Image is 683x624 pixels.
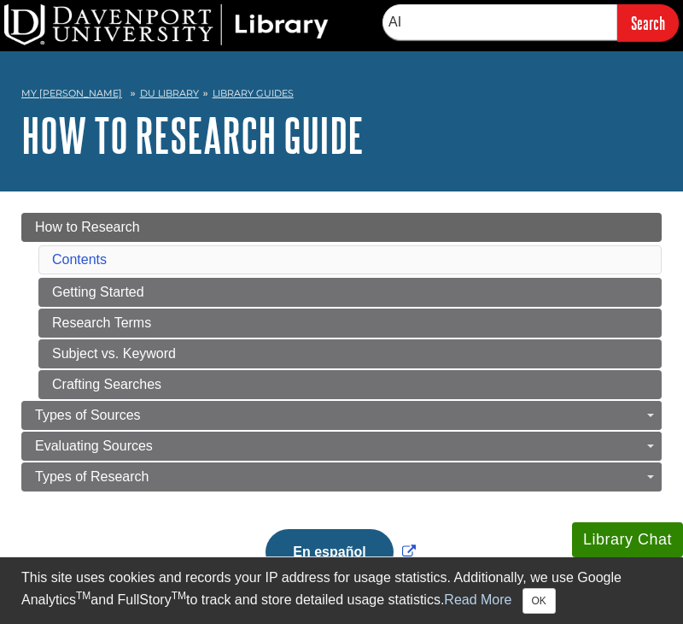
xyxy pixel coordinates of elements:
[617,4,679,41] input: Search
[382,4,617,40] input: Find Articles, Books, & More...
[522,588,556,614] button: Close
[21,86,122,101] a: My [PERSON_NAME]
[444,592,511,607] a: Read More
[35,439,153,453] span: Evaluating Sources
[38,278,662,307] a: Getting Started
[38,339,662,368] a: Subject vs. Keyword
[21,568,662,614] div: This site uses cookies and records your IP address for usage statistics. Additionally, we use Goo...
[21,213,662,604] div: Guide Page Menu
[21,82,662,109] nav: breadcrumb
[38,309,662,338] a: Research Terms
[4,4,329,45] img: DU Library
[76,590,90,602] sup: TM
[382,4,679,41] form: Searches DU Library's articles, books, and more
[35,408,141,422] span: Types of Sources
[38,370,662,399] a: Crafting Searches
[21,432,662,461] a: Evaluating Sources
[21,109,364,162] a: How to Research Guide
[266,529,393,575] button: En español
[21,213,662,242] a: How to Research
[172,590,186,602] sup: TM
[213,87,294,99] a: Library Guides
[572,522,683,557] button: Library Chat
[21,462,662,492] a: Types of Research
[35,469,149,484] span: Types of Research
[52,252,107,267] a: Contents
[140,87,199,99] a: DU Library
[35,220,140,234] span: How to Research
[21,401,662,430] a: Types of Sources
[261,545,419,559] a: Link opens in new window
